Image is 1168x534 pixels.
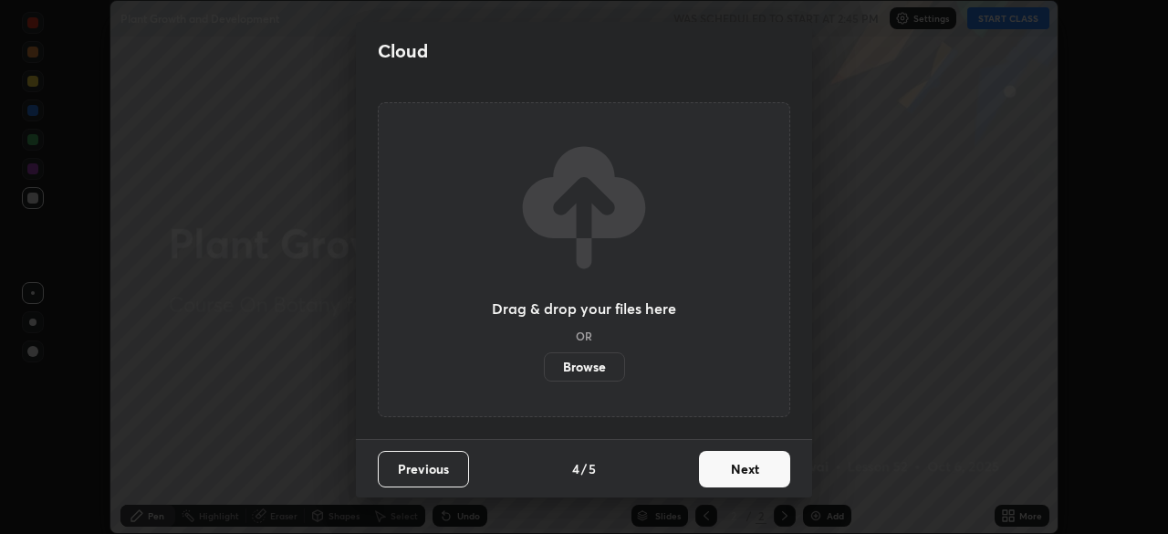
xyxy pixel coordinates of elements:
[378,39,428,63] h2: Cloud
[699,451,790,487] button: Next
[576,330,592,341] h5: OR
[492,301,676,316] h3: Drag & drop your files here
[378,451,469,487] button: Previous
[581,459,587,478] h4: /
[572,459,579,478] h4: 4
[589,459,596,478] h4: 5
